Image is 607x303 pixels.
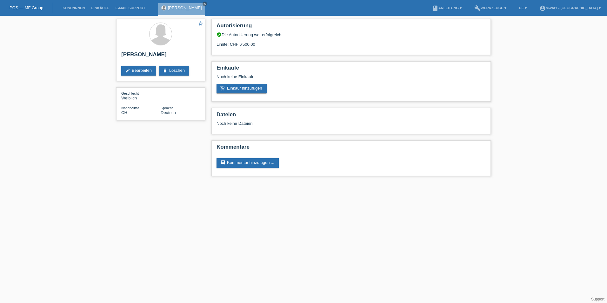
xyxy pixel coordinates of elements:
i: build [474,5,481,11]
a: commentKommentar hinzufügen ... [217,158,279,168]
div: Die Autorisierung war erfolgreich. [217,32,486,37]
div: Limite: CHF 6'500.00 [217,37,486,47]
a: E-Mail Support [112,6,149,10]
i: verified_user [217,32,222,37]
span: Geschlecht [121,91,139,95]
span: Sprache [161,106,174,110]
a: close [203,2,207,6]
h2: Einkäufe [217,65,486,74]
div: Noch keine Dateien [217,121,410,126]
a: DE ▾ [516,6,530,10]
h2: [PERSON_NAME] [121,51,200,61]
a: [PERSON_NAME] [168,5,202,10]
a: POS — MF Group [10,5,43,10]
a: bookAnleitung ▾ [429,6,465,10]
a: deleteLöschen [159,66,189,76]
a: buildWerkzeuge ▾ [471,6,510,10]
i: book [432,5,438,11]
a: editBearbeiten [121,66,156,76]
a: star_border [198,21,203,27]
a: Kund*innen [59,6,88,10]
h2: Dateien [217,111,486,121]
i: edit [125,68,130,73]
h2: Autorisierung [217,23,486,32]
a: add_shopping_cartEinkauf hinzufügen [217,84,267,93]
a: account_circlem-way - [GEOGRAPHIC_DATA] ▾ [536,6,604,10]
h2: Kommentare [217,144,486,153]
i: account_circle [539,5,546,11]
div: Noch keine Einkäufe [217,74,486,84]
div: Weiblich [121,91,161,100]
i: delete [163,68,168,73]
span: Schweiz [121,110,127,115]
i: star_border [198,21,203,26]
span: Nationalität [121,106,139,110]
a: Einkäufe [88,6,112,10]
i: close [203,2,206,5]
a: Support [591,297,604,301]
span: Deutsch [161,110,176,115]
i: comment [220,160,225,165]
i: add_shopping_cart [220,86,225,91]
